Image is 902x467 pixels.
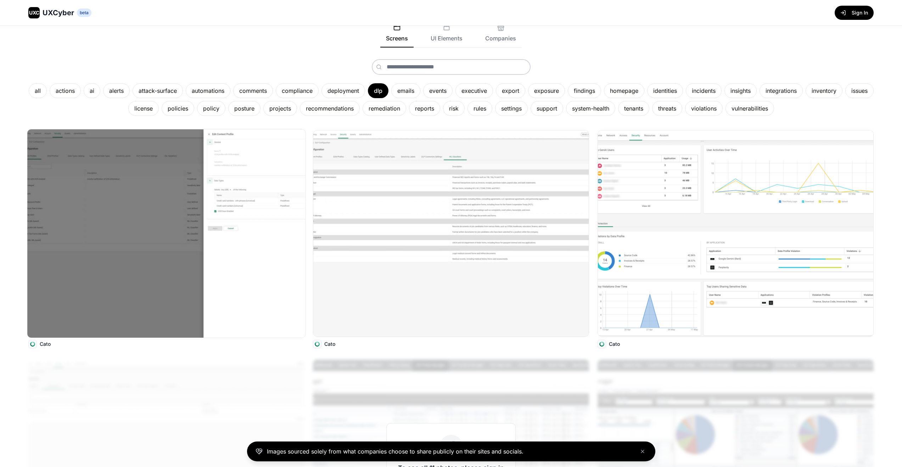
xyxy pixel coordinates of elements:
[233,83,273,98] div: comments
[380,24,414,47] button: Screens
[495,101,528,116] div: settings
[276,83,319,98] div: compliance
[133,83,183,98] div: attack-surface
[725,101,774,116] div: vulnerabilities
[27,129,306,338] img: Image from Cato
[598,340,606,348] img: Cato logo
[40,341,51,348] p: Cato
[103,83,130,98] div: alerts
[806,83,842,98] div: inventory
[609,341,620,348] p: Cato
[845,83,874,98] div: issues
[598,130,873,337] img: Image from Cato
[496,83,525,98] div: export
[43,8,74,18] span: UXCyber
[647,83,683,98] div: identities
[467,101,492,116] div: rules
[313,340,321,348] img: Cato logo
[324,341,335,348] p: Cato
[618,101,649,116] div: tenants
[423,83,453,98] div: events
[480,24,522,47] button: Companies
[409,101,440,116] div: reports
[84,83,100,98] div: ai
[368,83,388,98] div: dlp
[321,83,365,98] div: deployment
[128,101,159,116] div: license
[531,101,563,116] div: support
[29,83,47,98] div: all
[568,83,601,98] div: findings
[77,9,91,17] span: beta
[29,340,37,348] img: Cato logo
[300,101,360,116] div: recommendations
[443,101,465,116] div: risk
[162,101,194,116] div: policies
[50,83,81,98] div: actions
[528,83,565,98] div: exposure
[455,83,493,98] div: executive
[186,83,230,98] div: automations
[685,101,723,116] div: violations
[29,9,39,16] span: UXC
[604,83,644,98] div: homepage
[363,101,406,116] div: remediation
[652,101,682,116] div: threats
[638,447,647,456] button: Close banner
[28,7,91,18] a: UXCUXCyberbeta
[425,24,468,47] button: UI Elements
[566,101,615,116] div: system-health
[197,101,225,116] div: policy
[263,101,297,116] div: projects
[228,101,260,116] div: posture
[686,83,722,98] div: incidents
[313,130,589,337] img: Image from Cato
[267,447,523,456] p: Images sourced solely from what companies choose to share publicly on their sites and socials.
[391,83,420,98] div: emails
[760,83,803,98] div: integrations
[724,83,757,98] div: insights
[835,6,874,20] button: Sign In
